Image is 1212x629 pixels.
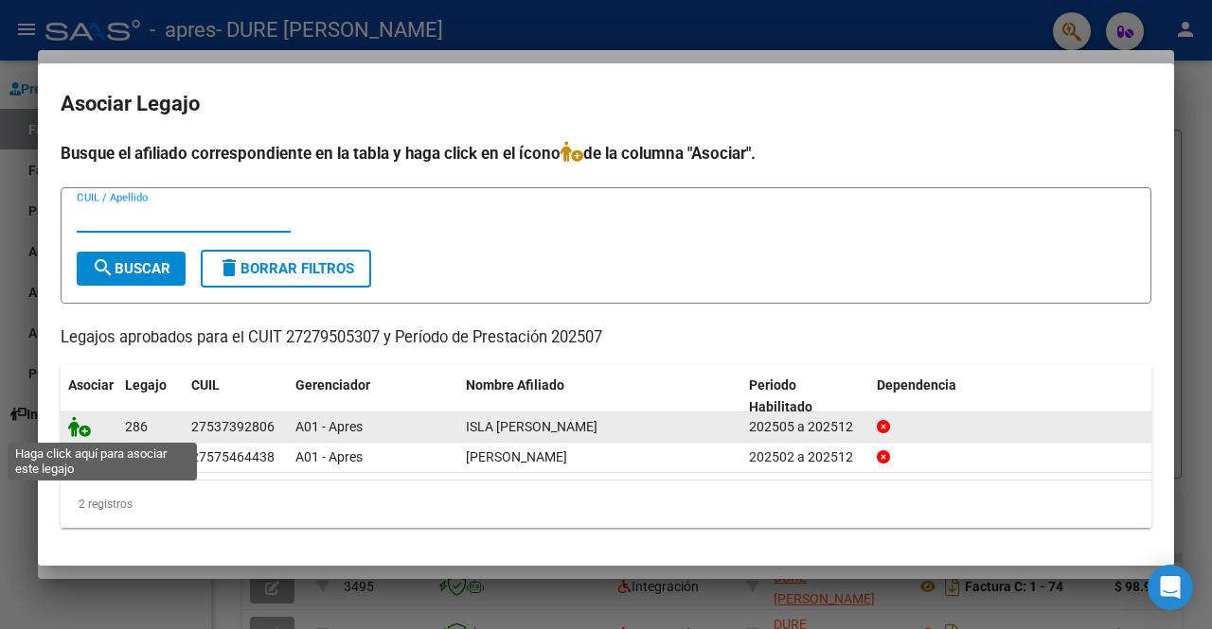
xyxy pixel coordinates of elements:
div: 2 registros [61,480,1151,528]
h4: Busque el afiliado correspondiente en la tabla y haga click en el ícono de la columna "Asociar". [61,141,1151,166]
span: Nombre Afiliado [466,377,564,393]
span: 286 [125,419,148,434]
mat-icon: search [92,256,115,279]
span: Gerenciador [295,377,370,393]
span: A01 - Apres [295,449,363,464]
datatable-header-cell: Dependencia [869,365,1152,428]
span: Legajo [125,377,167,393]
datatable-header-cell: Nombre Afiliado [458,365,741,428]
span: A01 - Apres [295,419,363,434]
span: CUIL [191,377,220,393]
datatable-header-cell: Periodo Habilitado [741,365,869,428]
datatable-header-cell: Legajo [117,365,184,428]
datatable-header-cell: CUIL [184,365,288,428]
span: ISLA NAHIARA ABIGAIL [466,419,597,434]
span: Buscar [92,260,170,277]
div: 202502 a 202512 [749,446,862,468]
span: Borrar Filtros [218,260,354,277]
span: 81 [125,449,140,464]
p: Legajos aprobados para el CUIT 27279505307 y Período de Prestación 202507 [61,326,1151,350]
span: Dependencia [877,377,956,393]
mat-icon: delete [218,256,241,279]
div: 202505 a 202512 [749,416,862,438]
button: Borrar Filtros [201,250,371,288]
span: Asociar [68,377,114,393]
datatable-header-cell: Gerenciador [288,365,458,428]
button: Buscar [77,252,186,286]
span: Periodo Habilitado [749,377,812,414]
div: 27575464438 [191,446,275,468]
datatable-header-cell: Asociar [61,365,117,428]
div: 27537392806 [191,416,275,438]
span: TRENTUNO ZAFIRA ALELI [466,449,567,464]
div: Open Intercom Messenger [1148,565,1193,610]
h2: Asociar Legajo [61,86,1151,122]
